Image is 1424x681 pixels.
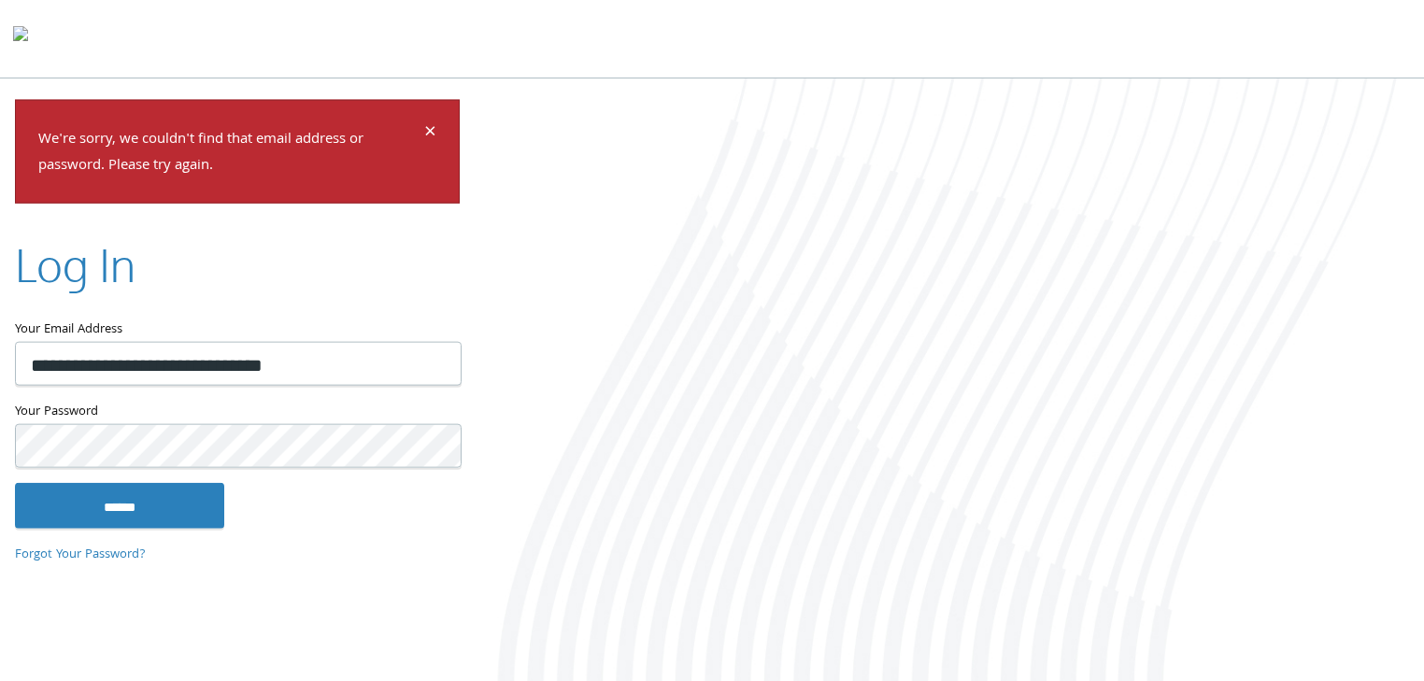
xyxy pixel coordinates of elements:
[38,126,421,180] p: We're sorry, we couldn't find that email address or password. Please try again.
[15,401,460,424] label: Your Password
[15,544,146,564] a: Forgot Your Password?
[15,234,135,296] h2: Log In
[13,20,28,57] img: todyl-logo-dark.svg
[424,122,436,145] button: Dismiss alert
[424,115,436,151] span: ×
